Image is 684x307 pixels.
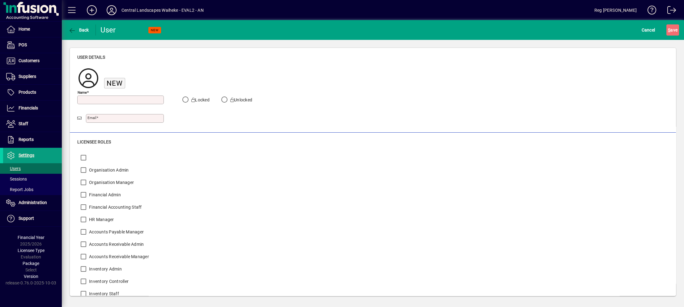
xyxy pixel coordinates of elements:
[3,37,62,53] a: POS
[19,121,28,126] span: Staff
[6,187,33,192] span: Report Jobs
[88,229,144,235] label: Accounts Payable Manager
[3,69,62,84] a: Suppliers
[668,25,678,35] span: ave
[121,5,204,15] div: Central Landscapes Waiheke - EVAL2 - AN
[594,5,637,15] div: Reg [PERSON_NAME]
[668,28,670,32] span: S
[23,261,39,266] span: Package
[3,53,62,69] a: Customers
[88,266,122,272] label: Inventory Admin
[88,167,129,173] label: Organisation Admin
[19,58,40,63] span: Customers
[190,97,210,103] label: Locked
[3,116,62,132] a: Staff
[19,74,36,79] span: Suppliers
[62,24,96,36] app-page-header-button: Back
[88,192,121,198] label: Financial Admin
[68,28,89,32] span: Back
[88,241,144,247] label: Accounts Receivable Admin
[3,22,62,37] a: Home
[19,216,34,221] span: Support
[78,90,87,94] mat-label: Name
[151,28,159,32] span: NEW
[229,97,252,103] label: Unlocked
[19,42,27,47] span: POS
[67,24,91,36] button: Back
[88,216,114,223] label: HR Manager
[19,90,36,95] span: Products
[88,278,129,284] label: Inventory Controller
[19,137,34,142] span: Reports
[18,248,45,253] span: Licensee Type
[6,166,21,171] span: Users
[3,132,62,147] a: Reports
[3,184,62,195] a: Report Jobs
[19,105,38,110] span: Financials
[3,85,62,100] a: Products
[24,274,38,279] span: Version
[663,1,676,21] a: Logout
[87,116,96,120] mat-label: Email
[3,195,62,211] a: Administration
[19,153,34,158] span: Settings
[643,1,656,21] a: Knowledge Base
[3,100,62,116] a: Financials
[88,254,149,260] label: Accounts Receivable Manager
[19,27,30,32] span: Home
[107,79,123,87] span: New
[642,25,655,35] span: Cancel
[3,163,62,174] a: Users
[666,24,679,36] button: Save
[88,179,134,185] label: Organisation Manager
[3,211,62,226] a: Support
[77,55,105,60] span: User details
[88,291,119,297] label: Inventory Staff
[102,5,121,16] button: Profile
[88,204,142,210] label: Financial Accounting Staff
[6,177,27,181] span: Sessions
[640,24,657,36] button: Cancel
[100,25,127,35] div: User
[18,235,45,240] span: Financial Year
[82,5,102,16] button: Add
[3,174,62,184] a: Sessions
[19,200,47,205] span: Administration
[77,139,111,144] span: Licensee roles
